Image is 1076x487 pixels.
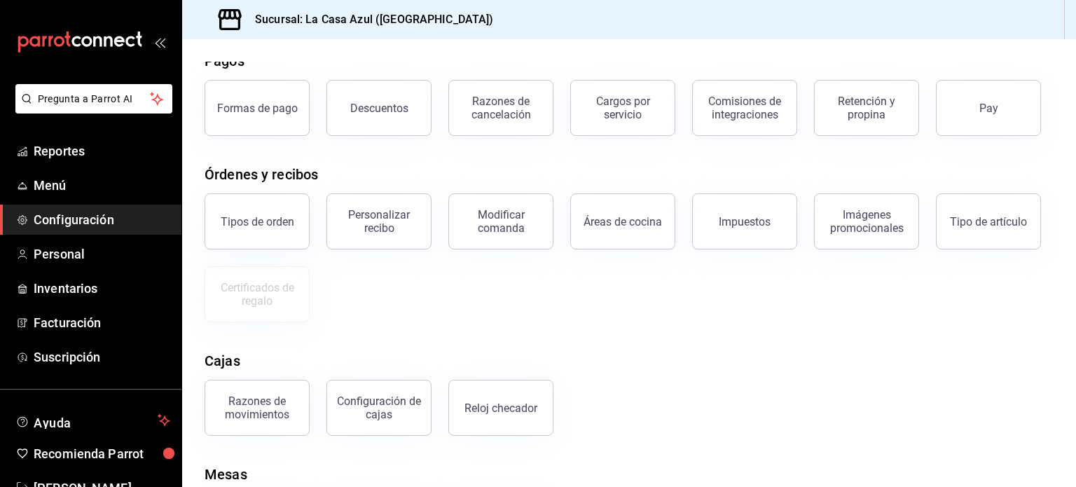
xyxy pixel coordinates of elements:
[34,444,170,463] span: Recomienda Parrot
[814,193,919,249] button: Imágenes promocionales
[579,95,666,121] div: Cargos por servicio
[205,380,310,436] button: Razones de movimientos
[214,395,301,421] div: Razones de movimientos
[570,193,675,249] button: Áreas de cocina
[154,36,165,48] button: open_drawer_menu
[214,281,301,308] div: Certificados de regalo
[692,193,797,249] button: Impuestos
[823,95,910,121] div: Retención y propina
[570,80,675,136] button: Cargos por servicio
[326,80,432,136] button: Descuentos
[448,193,553,249] button: Modificar comanda
[814,80,919,136] button: Retención y propina
[34,279,170,298] span: Inventarios
[34,245,170,263] span: Personal
[217,102,298,115] div: Formas de pago
[979,102,998,115] div: Pay
[205,266,310,322] button: Certificados de regalo
[34,210,170,229] span: Configuración
[205,464,247,485] div: Mesas
[10,102,172,116] a: Pregunta a Parrot AI
[244,11,494,28] h3: Sucursal: La Casa Azul ([GEOGRAPHIC_DATA])
[326,380,432,436] button: Configuración de cajas
[34,412,152,429] span: Ayuda
[584,215,662,228] div: Áreas de cocina
[457,95,544,121] div: Razones de cancelación
[15,84,172,114] button: Pregunta a Parrot AI
[457,208,544,235] div: Modificar comanda
[326,193,432,249] button: Personalizar recibo
[34,176,170,195] span: Menú
[448,80,553,136] button: Razones de cancelación
[936,193,1041,249] button: Tipo de artículo
[464,402,537,415] div: Reloj checador
[823,208,910,235] div: Imágenes promocionales
[336,208,422,235] div: Personalizar recibo
[936,80,1041,136] button: Pay
[205,193,310,249] button: Tipos de orden
[950,215,1027,228] div: Tipo de artículo
[34,313,170,332] span: Facturación
[205,80,310,136] button: Formas de pago
[350,102,408,115] div: Descuentos
[701,95,788,121] div: Comisiones de integraciones
[336,395,422,421] div: Configuración de cajas
[34,348,170,366] span: Suscripción
[205,164,318,185] div: Órdenes y recibos
[221,215,294,228] div: Tipos de orden
[34,142,170,160] span: Reportes
[448,380,553,436] button: Reloj checador
[38,92,151,107] span: Pregunta a Parrot AI
[692,80,797,136] button: Comisiones de integraciones
[719,215,771,228] div: Impuestos
[205,350,240,371] div: Cajas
